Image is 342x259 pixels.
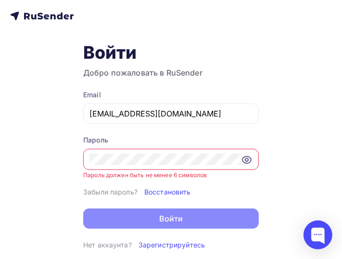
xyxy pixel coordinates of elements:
h1: Войти [83,42,259,63]
button: Войти [83,208,259,229]
input: Укажите свой email [89,108,253,119]
div: Email [83,90,259,100]
small: Пароль должен быть не менее 6 символов [83,171,207,179]
a: Зарегистрируйтесь [139,240,205,250]
a: Восстановить [144,187,191,197]
div: Нет аккаунта? [83,240,205,250]
div: Забыли пароль? [83,187,259,197]
h3: Добро пожаловать в RuSender [83,67,259,78]
div: Пароль [83,135,259,145]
